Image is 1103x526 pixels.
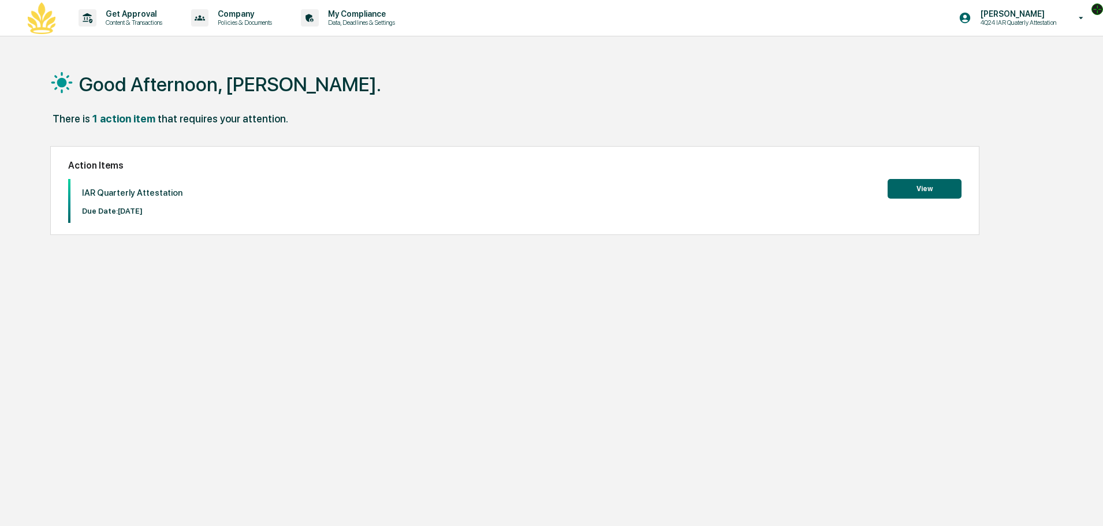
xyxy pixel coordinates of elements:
[79,73,381,96] h1: Good Afternoon, [PERSON_NAME].
[888,182,962,193] a: View
[319,18,401,27] p: Data, Deadlines & Settings
[208,18,278,27] p: Policies & Documents
[971,18,1062,27] p: 4Q24 IAR Quaterly Attestation
[82,188,182,198] p: IAR Quarterly Attestation
[971,9,1062,18] p: [PERSON_NAME]
[53,113,90,125] div: There is
[92,113,155,125] div: 1 action item
[319,9,401,18] p: My Compliance
[28,2,55,34] img: logo
[68,160,962,171] h2: Action Items
[888,179,962,199] button: View
[96,9,168,18] p: Get Approval
[82,207,182,215] p: Due Date: [DATE]
[208,9,278,18] p: Company
[96,18,168,27] p: Content & Transactions
[158,113,288,125] div: that requires your attention.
